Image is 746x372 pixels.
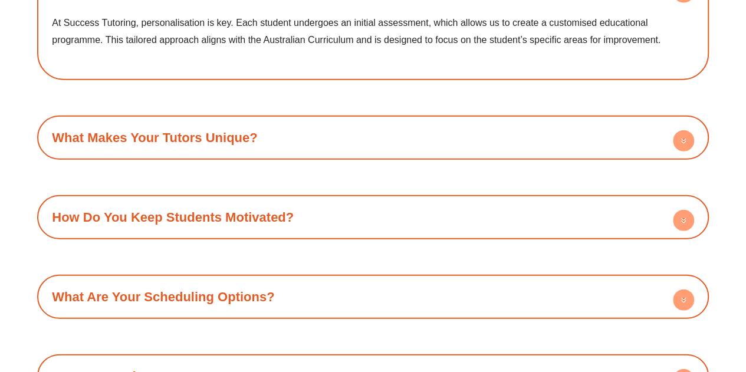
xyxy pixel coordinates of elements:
[550,239,746,372] iframe: Chat Widget
[43,201,703,233] h4: How Do You Keep Students Motivated?
[52,289,274,304] a: What Are Your Scheduling Options?
[3,231,464,242] label: Please complete this required field.
[43,121,703,154] h4: What Makes Your Tutors Unique?
[52,18,660,45] span: At Success Tutoring, personalisation is key. Each student undergoes an initial assessment, which ...
[43,281,703,313] h4: What Are Your Scheduling Options?
[43,5,703,74] div: How Are Tutoring Programs Personalised?
[52,210,294,225] a: How Do You Keep Students Motivated?
[52,130,257,145] a: What Makes Your Tutors Unique?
